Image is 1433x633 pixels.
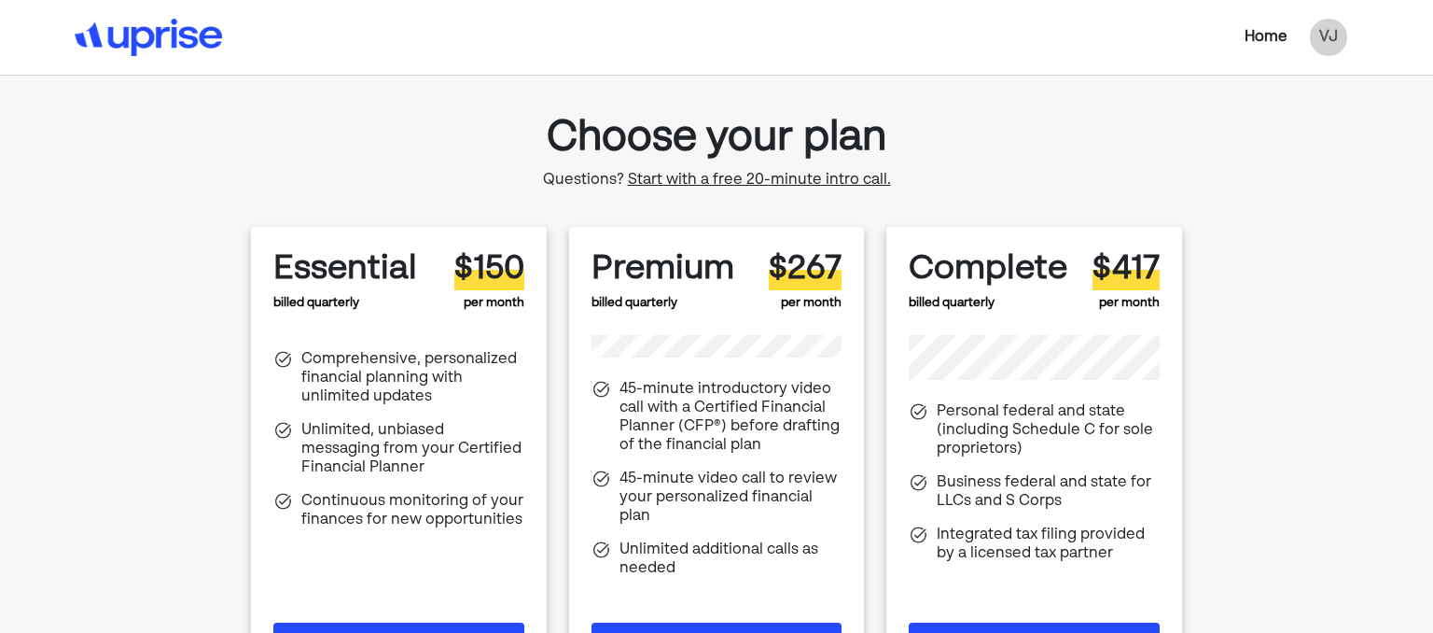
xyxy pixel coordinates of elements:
[937,402,1160,458] div: Personal federal and state (including Schedule C for sole proprietors)
[591,249,734,313] div: billed quarterly
[619,380,842,455] div: 45-minute introductory video call with a Certified Financial Planner (CFP®) before drafting of th...
[273,249,417,289] div: Essential
[543,105,891,171] div: Choose your plan
[1092,249,1160,289] div: $417
[454,249,524,289] div: $150
[937,526,1160,563] div: Integrated tax filing provided by a licensed tax partner
[628,173,891,188] span: Start with a free 20-minute intro call.
[543,171,891,190] div: Questions?
[909,249,1067,289] div: Complete
[619,541,842,578] div: Unlimited additional calls as needed
[1310,19,1347,56] div: VJ
[619,470,842,526] div: 45-minute video call to review your personalized financial plan
[454,249,524,313] div: per month
[301,492,524,529] div: Continuous monitoring of your finances for new opportunities
[1092,249,1160,313] div: per month
[301,421,524,477] div: Unlimited, unbiased messaging from your Certified Financial Planner
[909,249,1067,313] div: billed quarterly
[273,249,417,313] div: billed quarterly
[937,473,1160,511] div: Business federal and state for LLCs and S Corps
[769,249,842,289] div: $267
[591,249,734,289] div: Premium
[301,350,524,406] div: Comprehensive, personalized financial planning with unlimited updates
[769,249,842,313] div: per month
[1245,26,1287,49] div: Home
